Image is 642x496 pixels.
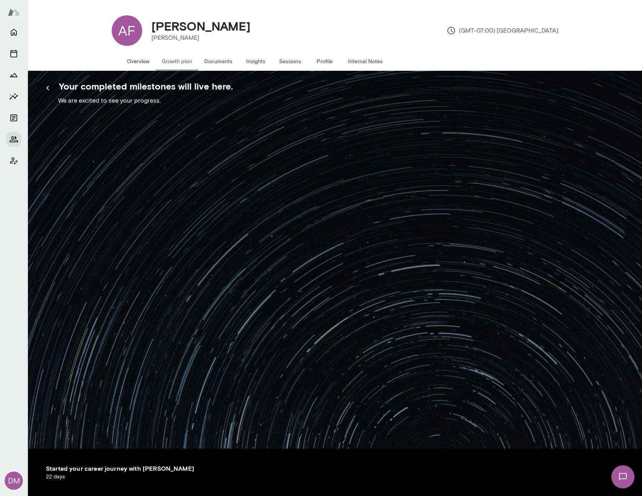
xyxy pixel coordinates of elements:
[59,80,233,96] h5: Your completed milestones will live here.
[5,472,23,490] div: DM
[6,132,21,147] button: Members
[156,52,198,70] button: Growth plan
[273,52,307,70] button: Sessions
[239,52,273,70] button: Insights
[58,96,642,105] p: We are excited to see your progress.
[342,52,389,70] button: Internal Notes
[112,15,142,46] div: AF
[6,24,21,40] button: Home
[6,153,21,168] button: Client app
[6,110,21,126] button: Documents
[151,19,250,33] h4: [PERSON_NAME]
[151,33,250,42] p: [PERSON_NAME]
[198,52,239,70] button: Documents
[6,67,21,83] button: Growth Plan
[46,464,624,473] h6: Started your career journey with [PERSON_NAME]
[6,46,21,61] button: Sessions
[307,52,342,70] button: Profile
[447,26,558,35] p: (GMT-07:00) [GEOGRAPHIC_DATA]
[121,52,156,70] button: Overview
[6,89,21,104] button: Insights
[46,473,624,481] p: 22 days
[8,5,20,20] img: Mento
